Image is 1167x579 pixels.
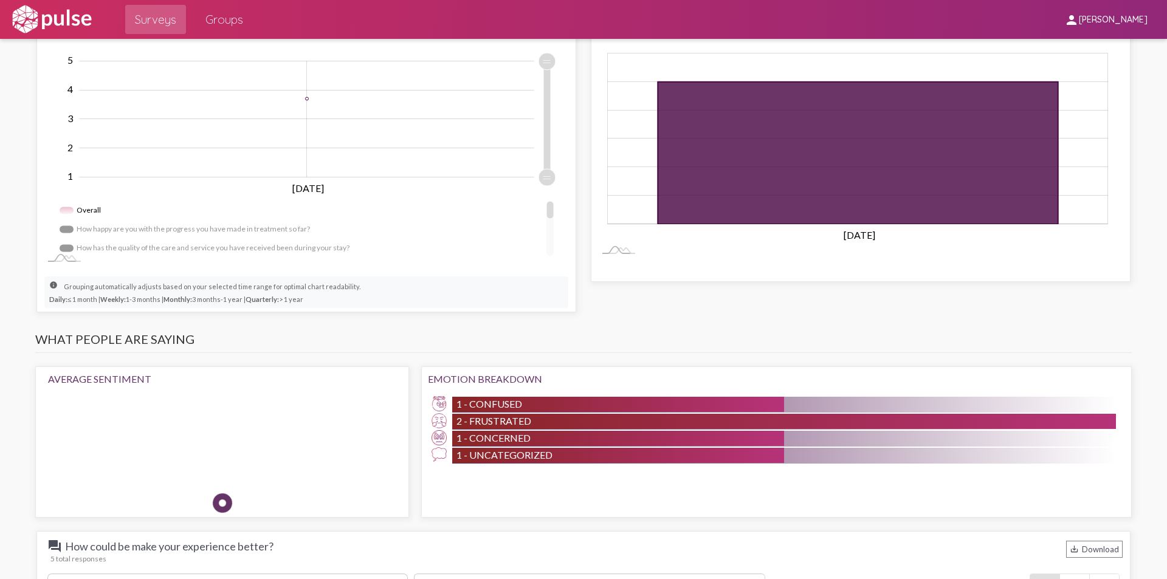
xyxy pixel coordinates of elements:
[49,280,360,304] small: Grouping automatically adjusts based on your selected time range for optimal chart readability. ≤...
[60,239,349,258] g: How has the quality of the care and service you have received been during your stay?
[49,281,64,295] mat-icon: info
[456,449,553,461] span: 1 - Uncategorized
[1070,544,1079,553] mat-icon: Download
[67,83,73,95] tspan: 4
[60,220,310,239] g: How happy are you with the progress you have made in treatment so far?
[658,82,1058,224] g: Responses
[432,396,447,411] img: Confused
[292,182,324,194] tspan: [DATE]
[432,413,447,428] img: Frustrated
[60,201,103,220] g: Overall
[605,53,1109,241] g: Chart
[432,430,447,445] img: Concerned
[432,447,447,462] img: Uncategorized
[125,5,186,34] a: Surveys
[456,432,531,444] span: 1 - Concerned
[300,396,336,433] img: Happy
[47,539,274,553] span: How could be make your experience better?
[196,5,253,34] a: Groups
[1079,15,1148,26] span: [PERSON_NAME]
[1064,13,1079,27] mat-icon: person
[135,9,176,30] span: Surveys
[456,415,531,427] span: 2 - Frustrated
[67,142,73,153] tspan: 2
[67,171,73,182] tspan: 1
[67,55,73,66] tspan: 5
[10,4,94,35] img: white-logo.svg
[1066,541,1123,558] div: Download
[35,332,1132,353] h3: What people are saying
[67,112,74,124] tspan: 3
[456,398,522,409] span: 1 - Confused
[844,229,875,241] tspan: [DATE]
[100,295,126,303] strong: Weekly:
[246,295,279,303] strong: Quarterly:
[49,295,67,303] strong: Daily:
[47,539,62,553] mat-icon: question_answer
[164,295,192,303] strong: Monthly:
[428,373,1125,385] div: Emotion Breakdown
[1055,8,1157,30] button: [PERSON_NAME]
[50,554,1123,563] div: 5 total responses
[60,201,554,371] g: Legend
[205,9,243,30] span: Groups
[48,373,396,385] div: Average Sentiment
